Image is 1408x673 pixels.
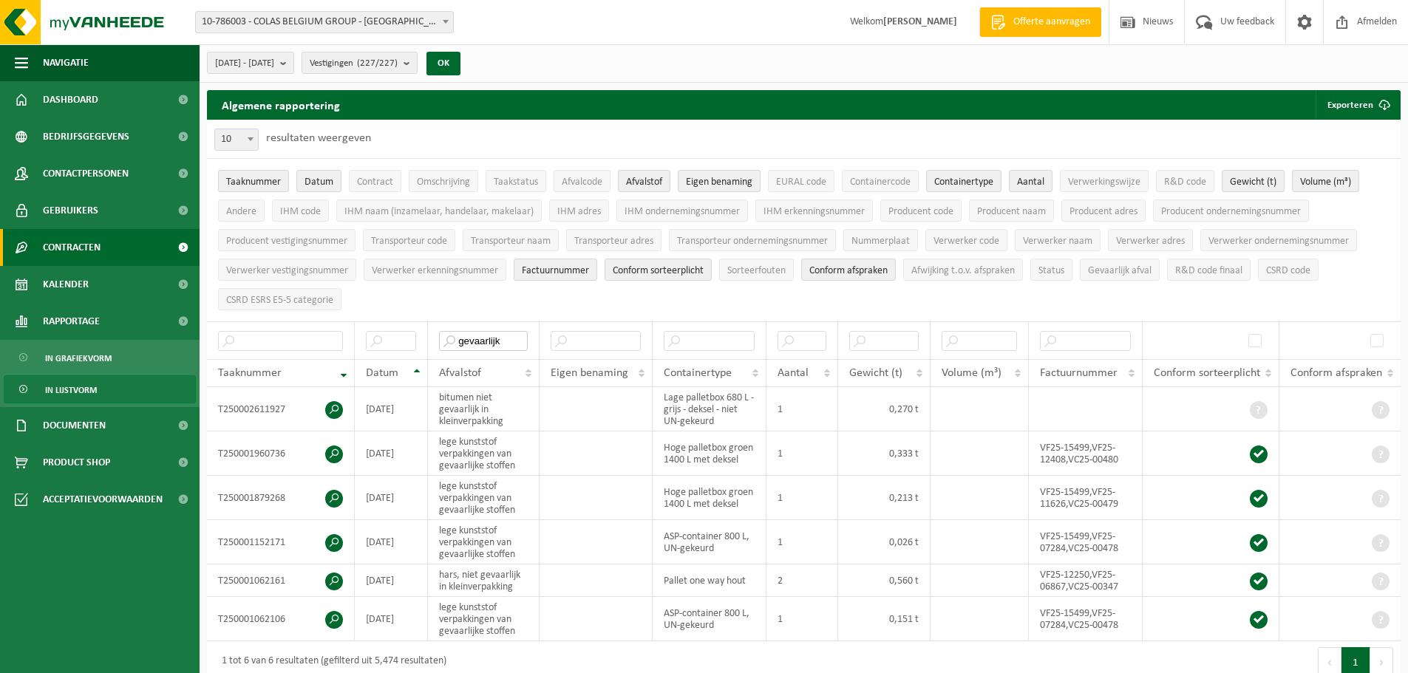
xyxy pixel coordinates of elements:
span: Gebruikers [43,192,98,229]
button: FactuurnummerFactuurnummer: Activate to sort [514,259,597,281]
span: Datum [305,177,333,188]
span: Taakstatus [494,177,538,188]
span: Verwerkingswijze [1068,177,1140,188]
span: CSRD code [1266,265,1310,276]
td: VF25-15499,VF25-07284,VC25-00478 [1029,597,1143,641]
td: ASP-container 800 L, UN-gekeurd [653,597,766,641]
td: Pallet one way hout [653,564,766,597]
td: 1 [766,431,838,476]
button: Gevaarlijk afval : Activate to sort [1080,259,1160,281]
span: Contracten [43,229,101,266]
td: [DATE] [355,387,428,431]
span: Producent naam [977,206,1046,217]
span: Producent adres [1069,206,1137,217]
button: Verwerker vestigingsnummerVerwerker vestigingsnummer: Activate to sort [218,259,356,281]
td: lege kunststof verpakkingen van gevaarlijke stoffen [428,597,540,641]
td: [DATE] [355,597,428,641]
td: VF25-15499,VF25-12408,VC25-00480 [1029,431,1143,476]
td: VF25-12250,VF25-06867,VC25-00347 [1029,564,1143,597]
span: Factuurnummer [522,265,589,276]
span: IHM naam (inzamelaar, handelaar, makelaar) [344,206,534,217]
td: Hoge palletbox groen 1400 L met deksel [653,431,766,476]
button: Transporteur adresTransporteur adres: Activate to sort [566,229,662,251]
td: T250001879268 [207,476,355,520]
span: Producent code [888,206,953,217]
span: IHM erkenningsnummer [763,206,865,217]
td: T250001062161 [207,564,355,597]
button: NummerplaatNummerplaat: Activate to sort [843,229,918,251]
span: Containercode [850,177,911,188]
button: AndereAndere: Activate to sort [218,199,265,222]
button: VerwerkingswijzeVerwerkingswijze: Activate to sort [1060,170,1149,192]
strong: [PERSON_NAME] [883,16,957,27]
button: AantalAantal: Activate to sort [1009,170,1052,192]
td: T250001960736 [207,431,355,476]
td: T250001152171 [207,520,355,564]
span: Afvalcode [562,177,602,188]
button: Volume (m³)Volume (m³): Activate to sort [1292,170,1359,192]
td: 2 [766,564,838,597]
span: Containertype [934,177,993,188]
span: Rapportage [43,303,100,340]
button: TaakstatusTaakstatus: Activate to sort [486,170,546,192]
span: Datum [366,367,398,379]
button: Verwerker naamVerwerker naam: Activate to sort [1015,229,1101,251]
button: Exporteren [1316,90,1399,120]
button: DatumDatum: Activate to sort [296,170,341,192]
span: Omschrijving [417,177,470,188]
span: Contactpersonen [43,155,129,192]
button: IHM codeIHM code: Activate to sort [272,199,329,222]
span: Gewicht (t) [1230,177,1276,188]
td: lege kunststof verpakkingen van gevaarlijke stoffen [428,476,540,520]
td: 1 [766,387,838,431]
td: 1 [766,597,838,641]
button: Transporteur codeTransporteur code: Activate to sort [363,229,455,251]
span: Navigatie [43,44,89,81]
span: IHM adres [557,206,601,217]
span: 10-786003 - COLAS BELGIUM GROUP - BERCHEM-SAINTE-AGATHE [196,12,453,33]
count: (227/227) [357,58,398,68]
button: Gewicht (t)Gewicht (t): Activate to sort [1222,170,1285,192]
span: Transporteur naam [471,236,551,247]
span: Taaknummer [218,367,282,379]
td: [DATE] [355,476,428,520]
a: In grafiekvorm [4,344,196,372]
span: Volume (m³) [942,367,1001,379]
td: [DATE] [355,520,428,564]
span: Transporteur code [371,236,447,247]
span: Dashboard [43,81,98,118]
button: Afwijking t.o.v. afsprakenAfwijking t.o.v. afspraken: Activate to sort [903,259,1023,281]
span: EURAL code [776,177,826,188]
span: Verwerker erkenningsnummer [372,265,498,276]
td: 0,560 t [838,564,931,597]
span: Gewicht (t) [849,367,902,379]
button: Transporteur naamTransporteur naam: Activate to sort [463,229,559,251]
button: Producent adresProducent adres: Activate to sort [1061,199,1146,222]
button: ContainertypeContainertype: Activate to sort [926,170,1001,192]
td: [DATE] [355,564,428,597]
span: Vestigingen [310,52,398,75]
span: Conform sorteerplicht [613,265,704,276]
td: 0,270 t [838,387,931,431]
button: [DATE] - [DATE] [207,52,294,74]
button: OmschrijvingOmschrijving: Activate to sort [409,170,478,192]
span: 10 [215,129,258,150]
button: ContainercodeContainercode: Activate to sort [842,170,919,192]
span: 10-786003 - COLAS BELGIUM GROUP - BERCHEM-SAINTE-AGATHE [195,11,454,33]
button: Verwerker erkenningsnummerVerwerker erkenningsnummer: Activate to sort [364,259,506,281]
td: T250002611927 [207,387,355,431]
button: R&D codeR&amp;D code: Activate to sort [1156,170,1214,192]
button: IHM naam (inzamelaar, handelaar, makelaar)IHM naam (inzamelaar, handelaar, makelaar): Activate to... [336,199,542,222]
td: 0,026 t [838,520,931,564]
span: Conform sorteerplicht [1154,367,1260,379]
button: Producent vestigingsnummerProducent vestigingsnummer: Activate to sort [218,229,356,251]
span: Andere [226,206,256,217]
span: Afvalstof [439,367,481,379]
button: Verwerker adresVerwerker adres: Activate to sort [1108,229,1193,251]
button: CSRD ESRS E5-5 categorieCSRD ESRS E5-5 categorie: Activate to sort [218,288,341,310]
button: IHM ondernemingsnummerIHM ondernemingsnummer: Activate to sort [616,199,748,222]
button: IHM erkenningsnummerIHM erkenningsnummer: Activate to sort [755,199,873,222]
button: IHM adresIHM adres: Activate to sort [549,199,609,222]
span: Bedrijfsgegevens [43,118,129,155]
span: Contract [357,177,393,188]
